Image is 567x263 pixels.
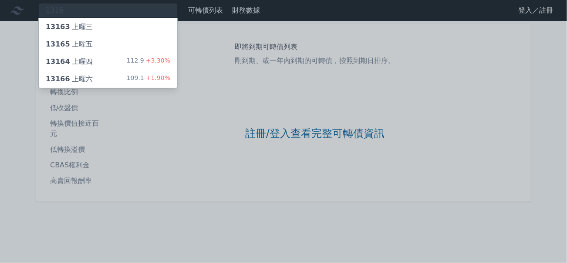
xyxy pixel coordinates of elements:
[46,40,70,48] span: 13165
[46,57,93,67] div: 上曜四
[46,74,93,84] div: 上曜六
[39,70,177,88] a: 13166上曜六 109.1+1.90%
[39,53,177,70] a: 13164上曜四 112.9+3.30%
[46,22,93,32] div: 上曜三
[144,74,170,81] span: +1.90%
[46,75,70,83] span: 13166
[127,57,170,67] div: 112.9
[523,221,567,263] iframe: Chat Widget
[46,23,70,31] span: 13163
[39,18,177,36] a: 13163上曜三
[144,57,170,64] span: +3.30%
[127,74,170,84] div: 109.1
[46,39,93,50] div: 上曜五
[39,36,177,53] a: 13165上曜五
[46,57,70,66] span: 13164
[523,221,567,263] div: 聊天小工具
